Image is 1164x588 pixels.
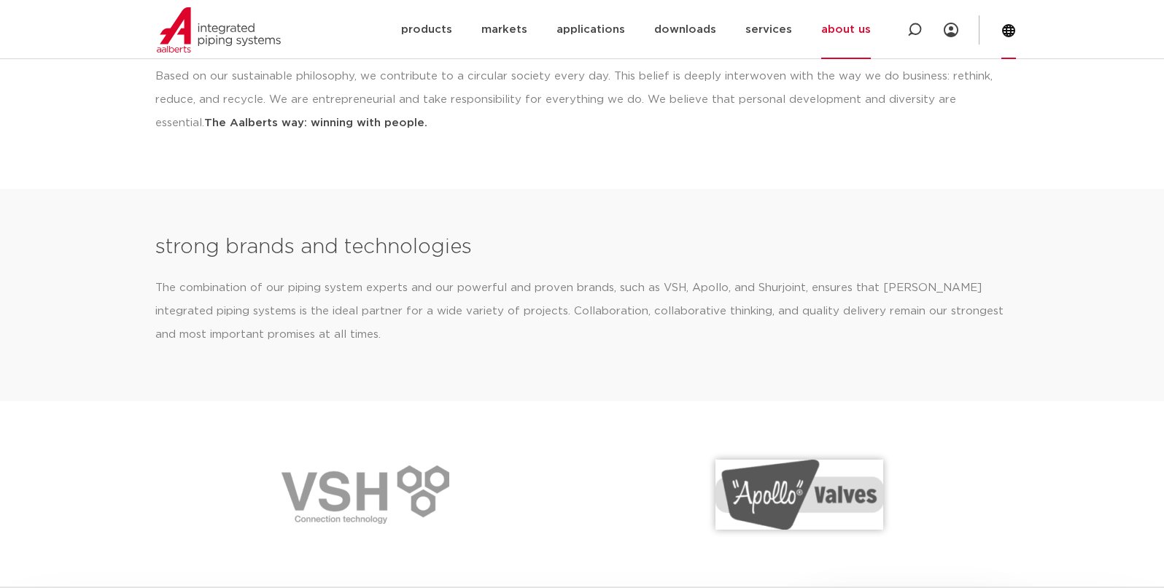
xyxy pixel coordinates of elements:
[556,24,625,35] font: applications
[155,237,472,258] font: strong brands and technologies
[821,24,871,35] font: about us
[401,24,452,35] font: products
[282,465,449,524] img: VSH-PNG-e1612190599858
[654,24,716,35] font: downloads
[745,24,792,35] font: services
[481,24,527,35] font: markets
[155,282,1004,340] font: The combination of our piping system experts and our powerful and proven brands, such as VSH, Apo...
[204,117,427,128] font: The Aalberts way: winning with people.
[155,71,993,128] font: Based on our sustainable philosophy, we contribute to a circular society every day. This belief i...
